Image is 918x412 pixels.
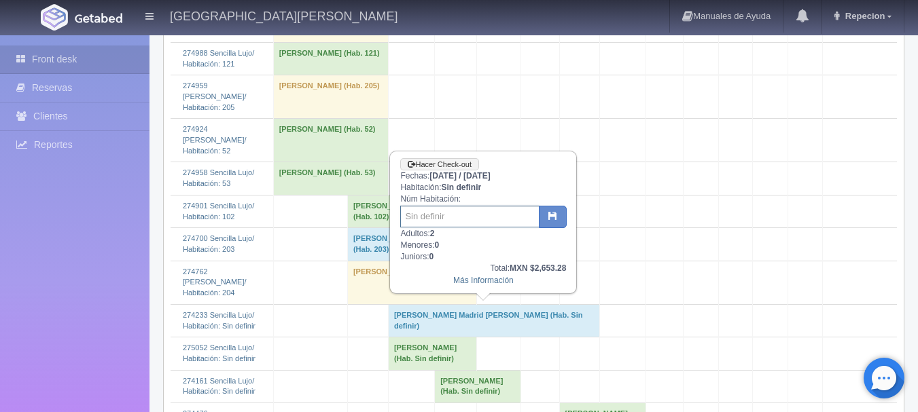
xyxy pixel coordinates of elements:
a: 274924 [PERSON_NAME]/Habitación: 52 [183,125,247,154]
b: 0 [434,240,439,250]
td: [PERSON_NAME] (Hab. 52) [273,119,388,162]
a: 274762 [PERSON_NAME]/Habitación: 204 [183,267,247,297]
td: [PERSON_NAME] Madrid [PERSON_NAME] (Hab. Sin definir) [388,304,599,337]
td: [PERSON_NAME] (Hab. 102) [347,195,434,227]
a: 274233 Sencilla Lujo/Habitación: Sin definir [183,311,255,330]
b: 0 [429,252,434,261]
div: Fechas: Habitación: Núm Habitación: Adultos: Menores: Juniors: [391,152,576,293]
td: [PERSON_NAME] (Hab. 205) [273,75,388,119]
a: 275052 Sencilla Lujo/Habitación: Sin definir [183,343,255,362]
img: Getabed [41,4,68,31]
span: Repecion [842,11,885,21]
a: 274988 Sencilla Lujo/Habitación: 121 [183,49,254,68]
td: [PERSON_NAME] (Hab. Sin definir) [388,337,476,370]
div: Total: [400,263,566,274]
a: 274959 [PERSON_NAME]/Habitación: 205 [183,81,247,111]
td: [PERSON_NAME] (Hab. Sin definir) [435,370,521,402]
a: 274901 Sencilla Lujo/Habitación: 102 [183,202,254,221]
b: Sin definir [442,183,482,192]
a: Hacer Check-out [400,158,479,171]
b: MXN $2,653.28 [510,263,566,273]
img: Getabed [75,13,122,23]
h4: [GEOGRAPHIC_DATA][PERSON_NAME] [170,7,398,24]
a: 274958 Sencilla Lujo/Habitación: 53 [183,168,254,187]
a: 274700 Sencilla Lujo/Habitación: 203 [183,234,254,253]
b: [DATE] / [DATE] [429,171,491,181]
td: [PERSON_NAME] (Hab. 121) [273,42,388,75]
td: [PERSON_NAME] (Hab. 53) [273,162,388,195]
a: Más Información [453,276,514,285]
b: 2 [430,229,435,238]
a: 274161 Sencilla Lujo/Habitación: Sin definir [183,377,255,396]
td: [PERSON_NAME] (Hab. 203) [347,228,434,261]
td: [PERSON_NAME] (Hab. 204) [347,261,476,304]
input: Sin definir [400,206,540,227]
